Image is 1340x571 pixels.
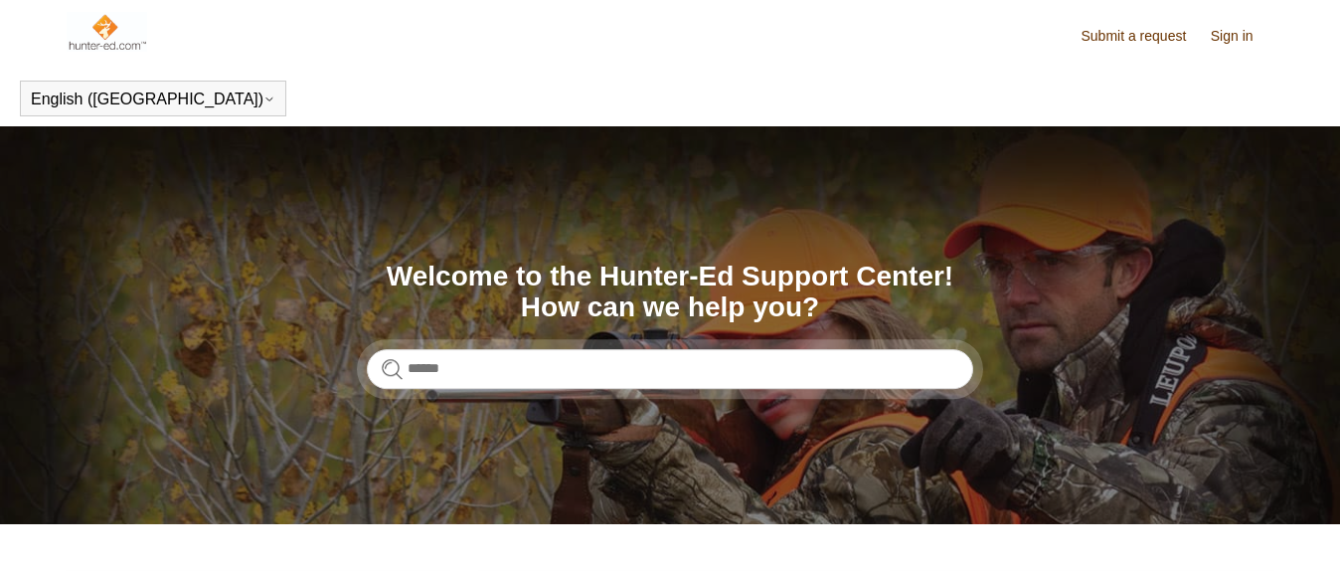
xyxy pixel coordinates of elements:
[1081,26,1206,47] a: Submit a request
[31,91,275,108] button: English ([GEOGRAPHIC_DATA])
[367,262,973,323] h1: Welcome to the Hunter-Ed Support Center! How can we help you?
[367,349,973,389] input: Search
[1288,519,1340,571] div: Live chat
[1211,26,1273,47] a: Sign in
[67,12,147,52] img: Hunter-Ed Help Center home page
